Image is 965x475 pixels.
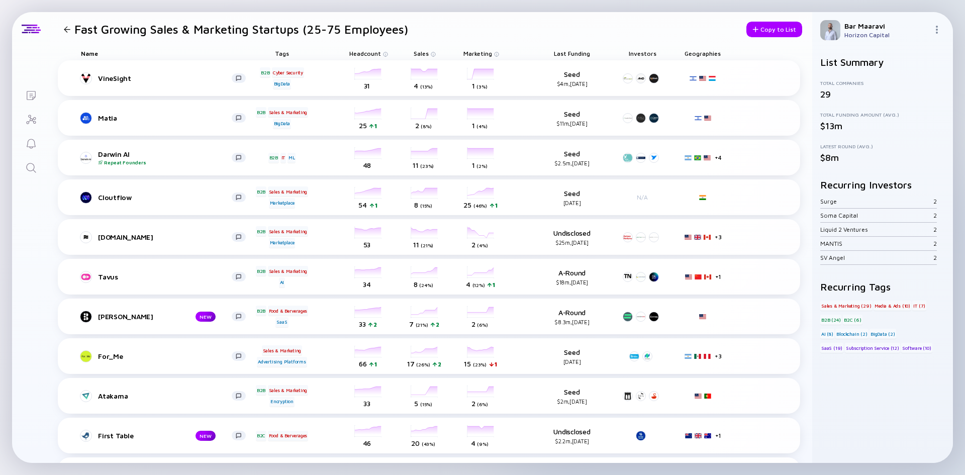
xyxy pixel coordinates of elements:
div: $2.5m, [DATE] [539,160,605,166]
img: United States Flag [703,155,711,160]
div: BigData [273,119,292,129]
img: Canada Flag [704,274,712,279]
div: Cyber Security [272,67,304,77]
div: Sales & Marketing [268,186,309,197]
div: [PERSON_NAME] [98,312,179,321]
div: Seed [539,149,605,166]
a: Reminders [12,131,50,155]
div: Cloutflow [98,193,232,202]
div: Sales & Marketing (29) [820,301,873,311]
div: B2B [256,107,266,117]
div: BigData (2) [870,329,896,339]
div: 2 [933,212,937,219]
div: B2C [256,431,266,441]
button: Copy to List [746,22,802,37]
img: Mexico Flag [694,354,702,359]
img: India Flag [699,195,707,200]
img: Portugal Flag [704,394,712,399]
div: Seed [539,189,605,206]
a: VineSight [81,72,254,84]
div: Horizon Capital [844,31,929,39]
img: United States Flag [699,76,707,81]
div: Media & Ads (10) [874,301,911,311]
div: Seed [539,70,605,87]
div: Soma Capital [820,212,933,219]
div: 2 [933,254,937,261]
img: Australia Flag [704,433,712,438]
img: New Zealand Flag [685,433,693,438]
img: China Flag [694,274,702,279]
img: Israel Flag [689,76,697,81]
div: Software (10) [901,343,932,353]
h1: Fast Growing Sales & Marketing Startups (25-75 Employees) [74,22,408,36]
img: United Kingdom Flag [694,433,702,438]
div: Tavus [98,272,232,281]
div: Total Companies [820,80,945,86]
div: AI [279,277,285,288]
img: Luxembourg Flag [708,76,716,81]
div: [DOMAIN_NAME] [98,233,232,241]
div: ML [287,153,296,163]
div: 29 [820,89,831,100]
div: Geographies [680,46,725,60]
div: $18m, [DATE] [539,279,605,286]
img: United States Flag [704,116,712,121]
span: Marketing [463,50,492,57]
div: Marketplace [269,198,296,208]
a: Lists [12,82,50,107]
div: $4m, [DATE] [539,80,605,87]
span: Headcount [349,50,381,57]
div: 2 [933,198,937,205]
div: $2m, [DATE] [539,398,605,405]
div: Sales & Marketing [268,226,309,236]
img: United States Flag [685,274,693,279]
div: Subscription Service (12) [845,343,900,353]
a: First TableNEW [81,430,254,442]
div: B2B (24) [820,315,841,325]
div: Advertising Platforms [257,357,307,367]
img: Brazil Flag [694,155,702,160]
div: + 1 [715,273,721,280]
div: SV Angel [820,254,933,261]
div: Sales & Marketing [262,345,303,355]
div: Blockchain (2) [835,329,868,339]
img: United States Flag [694,394,702,399]
div: A-Round [539,268,605,286]
a: [PERSON_NAME]NEW [81,311,254,323]
div: $8m [820,152,945,163]
div: Sales & Marketing [268,385,309,395]
a: Search [12,155,50,179]
div: BigData [273,79,292,89]
div: MANTIS [820,240,933,247]
div: Encryption [269,397,295,407]
a: Tavus [81,271,254,283]
div: Tags [254,46,310,60]
div: IT [280,153,286,163]
div: B2B [256,306,266,316]
div: Marketplace [269,238,296,248]
img: Peru Flag [703,354,711,359]
span: Last Funding [554,50,590,57]
div: [DATE] [539,200,605,206]
div: $2.2m, [DATE] [539,438,605,444]
div: $25m, [DATE] [539,239,605,246]
div: B2B [260,67,270,77]
div: B2B [256,266,266,276]
div: [DATE] [539,358,605,365]
div: Seed [539,110,605,127]
div: + 4 [715,154,721,161]
div: Total Funding Amount (Avg.) [820,112,945,118]
img: United Kingdom Flag [694,235,702,240]
a: Cloutflow [81,192,254,204]
div: $13m [820,121,945,131]
img: United States Flag [684,235,692,240]
div: Bar Maaravi [844,22,929,30]
div: + 3 [715,352,721,360]
a: Darwin AIRepeat Founders [81,150,254,165]
a: Matia [81,112,254,124]
div: 2 [933,226,937,233]
div: Seed [539,388,605,405]
div: First Table [98,431,179,440]
div: B2B [256,226,266,236]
